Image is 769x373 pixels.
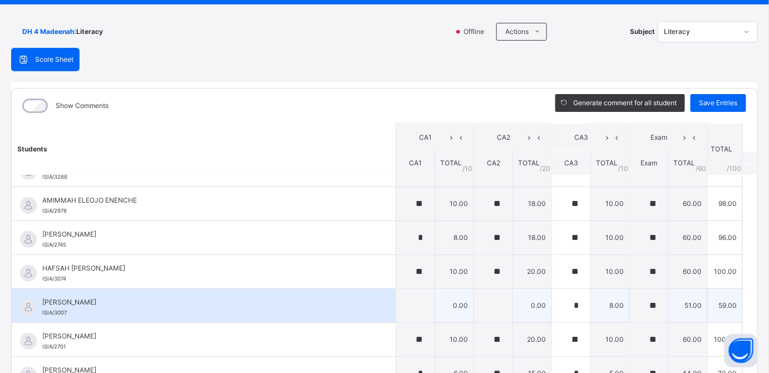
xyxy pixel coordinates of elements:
span: Generate comment for all student [573,98,677,108]
td: 18.00 [513,186,552,220]
span: CA3 [564,159,578,167]
td: 60.00 [669,186,708,220]
span: HAFSAH [PERSON_NAME] [42,263,371,273]
span: ISIA/3007 [42,310,67,316]
span: CA3 [560,132,602,143]
span: Literacy [76,27,103,37]
img: default.svg [20,231,37,248]
span: ISIA/3074 [42,276,66,282]
span: [PERSON_NAME] [42,229,371,239]
td: 20.00 [513,254,552,288]
th: TOTAL [708,123,743,175]
img: default.svg [20,333,37,350]
td: 8.00 [591,288,630,322]
span: AMIMMAH ELEOJO ENENCHE [42,195,371,205]
td: 60.00 [669,322,708,356]
td: 18.00 [513,220,552,254]
img: default.svg [20,265,37,282]
span: Exam [641,159,658,167]
span: Score Sheet [35,55,73,65]
td: 10.00 [435,254,474,288]
span: CA2 [487,159,500,167]
td: 10.00 [591,254,630,288]
span: / 20 [540,163,550,173]
span: Offline [462,27,491,37]
span: CA1 [405,132,446,143]
span: / 10 [462,163,472,173]
td: 0.00 [435,288,474,322]
td: 59.00 [708,288,743,322]
span: TOTAL [518,159,540,167]
span: Save Entries [699,98,738,108]
td: 10.00 [591,322,630,356]
span: CA1 [409,159,422,167]
span: Actions [505,27,529,37]
span: ISIA/2701 [42,343,66,350]
td: 98.00 [708,186,743,220]
span: TOTAL [440,159,462,167]
td: 60.00 [669,220,708,254]
td: 20.00 [513,322,552,356]
span: TOTAL [674,159,696,167]
span: Students [17,144,47,153]
td: 8.00 [435,220,474,254]
button: Open asap [724,334,758,367]
span: CA2 [482,132,524,143]
span: Subject [630,27,655,37]
td: 100.00 [708,322,743,356]
td: 10.00 [435,322,474,356]
td: 100.00 [708,254,743,288]
span: DH 4 Madeenah : [22,27,76,37]
span: ISIA/2978 [42,208,67,214]
td: 0.00 [513,288,552,322]
label: Show Comments [56,101,109,111]
img: default.svg [20,197,37,214]
span: ISIA/3288 [42,174,67,180]
img: default.svg [20,299,37,316]
div: Literacy [664,27,737,37]
td: 10.00 [435,186,474,220]
td: 51.00 [669,288,708,322]
td: 10.00 [591,220,630,254]
span: TOTAL [596,159,618,167]
span: / 60 [696,163,706,173]
span: / 10 [618,163,628,173]
td: 96.00 [708,220,743,254]
span: [PERSON_NAME] [42,297,371,307]
td: 60.00 [669,254,708,288]
span: Exam [638,132,680,143]
span: [PERSON_NAME] [42,331,371,341]
span: /100 [727,163,741,173]
td: 10.00 [591,186,630,220]
span: ISIA/2745 [42,242,66,248]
